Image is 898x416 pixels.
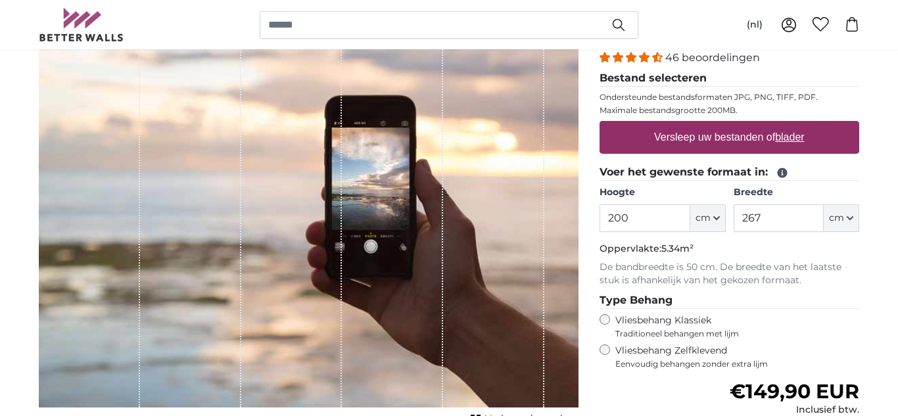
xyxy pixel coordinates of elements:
[600,292,859,309] legend: Type Behang
[824,204,859,232] button: cm
[649,124,810,150] label: Versleep uw bestanden of
[600,92,859,103] p: Ondersteunde bestandsformaten JPG, PNG, TIFF, PDF.
[615,359,859,369] span: Eenvoudig behangen zonder extra lijm
[736,13,773,37] button: (nl)
[730,379,859,404] span: €149,90 EUR
[615,314,835,339] label: Vliesbehang Klassiek
[600,243,859,256] p: Oppervlakte:
[829,212,844,225] span: cm
[600,70,859,87] legend: Bestand selecteren
[696,212,711,225] span: cm
[600,261,859,287] p: De bandbreedte is 50 cm. De breedte van het laatste stuk is afhankelijk van het gekozen formaat.
[615,329,835,339] span: Traditioneel behangen met lijm
[734,186,859,199] label: Breedte
[600,164,859,181] legend: Voer het gewenste formaat in:
[615,344,859,369] label: Vliesbehang Zelfklevend
[600,105,859,116] p: Maximale bestandsgrootte 200MB.
[775,131,804,143] u: blader
[665,51,760,64] span: 46 beoordelingen
[661,243,694,254] span: 5.34m²
[690,204,726,232] button: cm
[39,8,124,41] img: Betterwalls
[600,51,665,64] span: 4.37 stars
[600,186,725,199] label: Hoogte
